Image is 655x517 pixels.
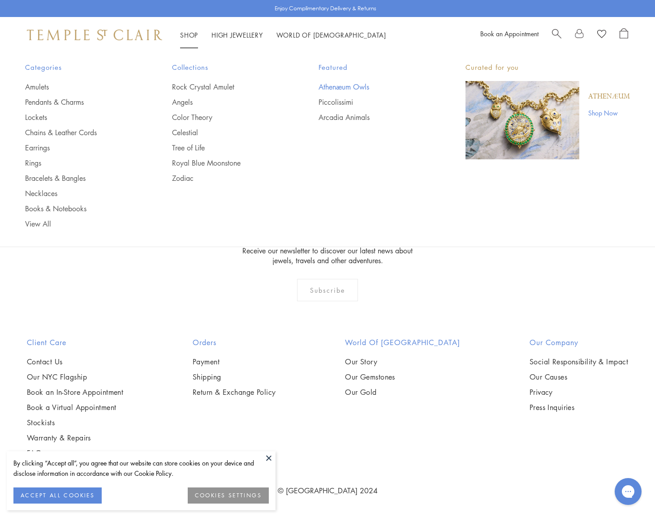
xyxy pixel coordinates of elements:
[597,28,606,42] a: View Wishlist
[530,357,628,367] a: Social Responsibility & Impact
[172,112,283,122] a: Color Theory
[480,29,539,38] a: Book an Appointment
[27,357,123,367] a: Contact Us
[530,402,628,412] a: Press Inquiries
[25,82,136,92] a: Amulets
[25,219,136,229] a: View All
[297,279,358,301] div: Subscribe
[27,30,162,40] img: Temple St. Clair
[588,92,630,102] a: Athenæum
[27,372,123,382] a: Our NYC Flagship
[319,112,430,122] a: Arcadia Animals
[180,30,198,39] a: ShopShop
[588,108,630,118] a: Shop Now
[552,28,561,42] a: Search
[25,173,136,183] a: Bracelets & Bangles
[193,387,276,397] a: Return & Exchange Policy
[345,387,460,397] a: Our Gold
[319,97,430,107] a: Piccolissimi
[319,62,430,73] span: Featured
[25,143,136,153] a: Earrings
[530,337,628,348] h2: Our Company
[211,30,263,39] a: High JewelleryHigh Jewellery
[25,158,136,168] a: Rings
[172,173,283,183] a: Zodiac
[345,357,460,367] a: Our Story
[27,402,123,412] a: Book a Virtual Appointment
[620,28,628,42] a: Open Shopping Bag
[27,433,123,443] a: Warranty & Repairs
[465,62,630,73] p: Curated for you
[193,372,276,382] a: Shipping
[172,97,283,107] a: Angels
[25,97,136,107] a: Pendants & Charms
[27,418,123,427] a: Stockists
[25,62,136,73] span: Categories
[530,372,628,382] a: Our Causes
[180,30,386,41] nav: Main navigation
[27,387,123,397] a: Book an In-Store Appointment
[13,487,102,504] button: ACCEPT ALL COOKIES
[345,372,460,382] a: Our Gemstones
[25,188,136,198] a: Necklaces
[27,337,123,348] h2: Client Care
[25,112,136,122] a: Lockets
[172,158,283,168] a: Royal Blue Moonstone
[172,62,283,73] span: Collections
[25,128,136,137] a: Chains & Leather Cords
[278,486,378,496] a: © [GEOGRAPHIC_DATA] 2024
[172,128,283,137] a: Celestial
[610,475,646,508] iframe: Gorgias live chat messenger
[172,82,283,92] a: Rock Crystal Amulet
[276,30,386,39] a: World of [DEMOGRAPHIC_DATA]World of [DEMOGRAPHIC_DATA]
[188,487,269,504] button: COOKIES SETTINGS
[13,458,269,479] div: By clicking “Accept all”, you agree that our website can store cookies on your device and disclos...
[319,82,430,92] a: Athenæum Owls
[25,204,136,214] a: Books & Notebooks
[193,357,276,367] a: Payment
[27,448,123,458] a: FAQs
[530,387,628,397] a: Privacy
[275,4,376,13] p: Enjoy Complimentary Delivery & Returns
[345,337,460,348] h2: World of [GEOGRAPHIC_DATA]
[193,337,276,348] h2: Orders
[172,143,283,153] a: Tree of Life
[237,246,418,265] p: Receive our newsletter to discover our latest news about jewels, travels and other adventures.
